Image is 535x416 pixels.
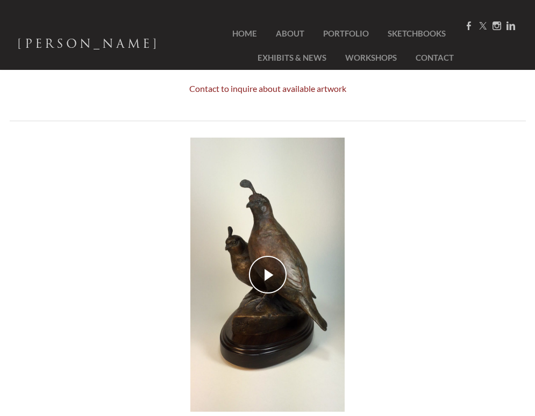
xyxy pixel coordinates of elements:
a: Workshops [337,46,405,70]
a: Home [216,21,265,46]
a: SketchBooks [380,21,454,46]
a: Portfolio [315,21,377,46]
div: Video: quail_sculpture_1a_566.mp4 [38,138,497,412]
a: Facebook [465,21,473,31]
a: Contact to inquire about available artwork [189,83,346,94]
a: Exhibits & News [249,46,334,70]
a: Twitter [479,21,487,31]
a: Linkedin [507,21,515,31]
div: play video [38,138,497,412]
h2: Sculpture [10,54,526,70]
a: Contact [408,46,454,70]
a: Instagram [493,21,501,31]
a: About [268,21,312,46]
a: [PERSON_NAME] [17,34,160,58]
span: [PERSON_NAME] [17,34,160,53]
